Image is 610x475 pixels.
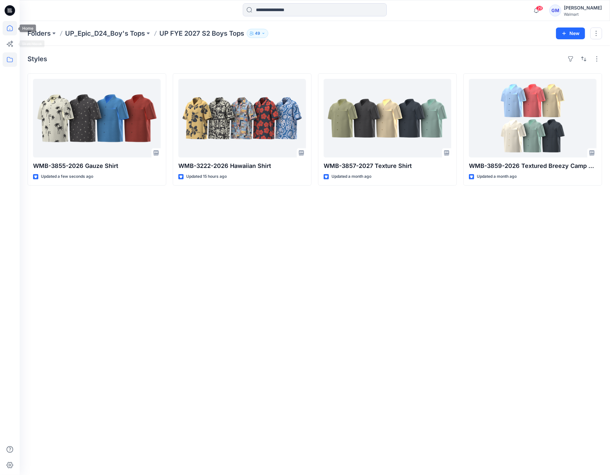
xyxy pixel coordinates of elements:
p: WMB-3857-2027 Texture Shirt [324,161,451,171]
button: 49 [247,29,268,38]
a: WMB-3857-2027 Texture Shirt [324,79,451,157]
p: WMB-3855-2026 Gauze Shirt [33,161,161,171]
p: WMB-3222-2026 Hawaiian Shirt [178,161,306,171]
p: Updated a few seconds ago [41,173,93,180]
a: UP_Epic_D24_Boy's Tops [65,29,145,38]
div: GM [549,5,561,16]
a: WMB-3855-2026 Gauze Shirt [33,79,161,157]
p: WMB-3859-2026 Textured Breezy Camp Shirt [469,161,597,171]
p: Updated 15 hours ago [186,173,227,180]
a: Folders [27,29,51,38]
a: WMB-3859-2026 Textured Breezy Camp Shirt [469,79,597,157]
h4: Styles [27,55,47,63]
p: 49 [255,30,260,37]
span: 29 [536,6,543,11]
button: New [556,27,585,39]
div: Walmart [564,12,602,17]
p: Updated a month ago [477,173,517,180]
div: [PERSON_NAME] [564,4,602,12]
a: WMB-3222-2026 Hawaiian Shirt [178,79,306,157]
p: Updated a month ago [332,173,371,180]
p: UP FYE 2027 S2 Boys Tops [159,29,244,38]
